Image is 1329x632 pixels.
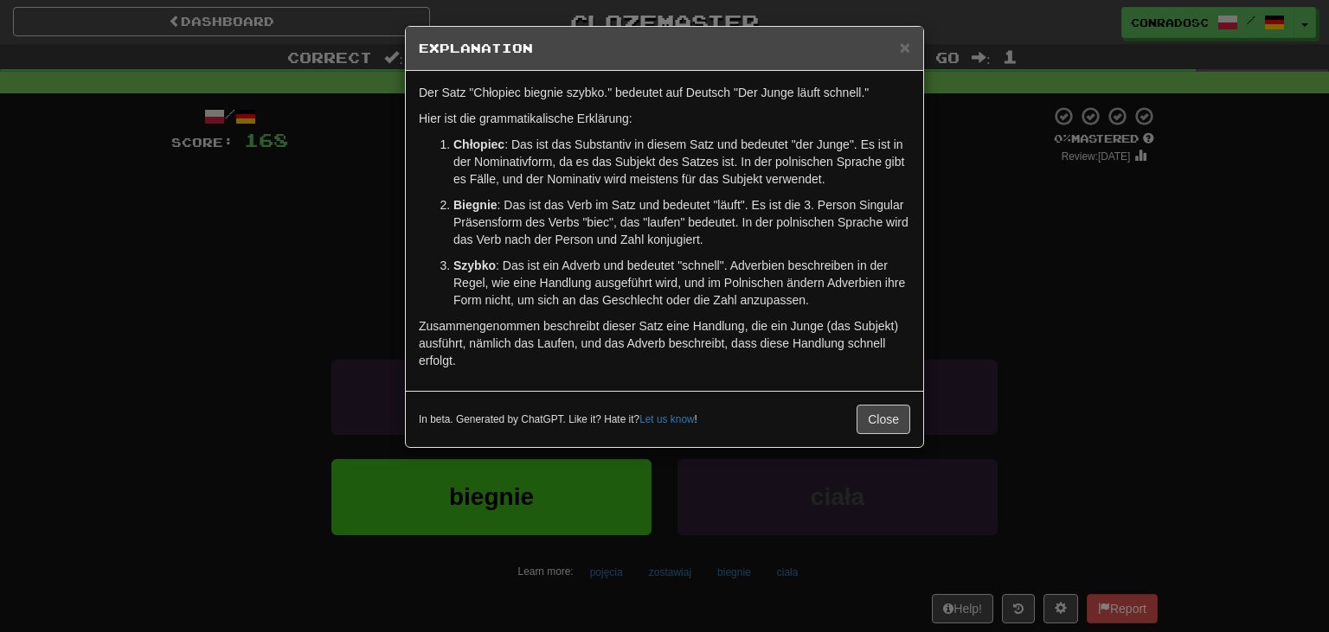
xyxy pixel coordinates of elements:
[419,412,697,427] small: In beta. Generated by ChatGPT. Like it? Hate it? !
[453,198,498,212] strong: Biegnie
[453,136,910,188] p: : Das ist das Substantiv in diesem Satz und bedeutet "der Junge". Es ist in der Nominativform, da...
[900,38,910,56] button: Close
[419,84,910,101] p: Der Satz "Chłopiec biegnie szybko." bedeutet auf Deutsch "Der Junge läuft schnell."
[900,37,910,57] span: ×
[419,110,910,127] p: Hier ist die grammatikalische Erklärung:
[419,317,910,369] p: Zusammengenommen beschreibt dieser Satz eine Handlung, die ein Junge (das Subjekt) ausführt, näml...
[453,259,496,272] strong: Szybko
[453,137,504,151] strong: Chłopiec
[453,257,910,309] p: : Das ist ein Adverb und bedeutet "schnell". Adverbien beschreiben in der Regel, wie eine Handlun...
[639,413,694,425] a: Let us know
[419,40,910,57] h5: Explanation
[453,196,910,248] p: : Das ist das Verb im Satz und bedeutet "läuft". Es ist die 3. Person Singular Präsensform des Ve...
[857,405,910,434] button: Close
